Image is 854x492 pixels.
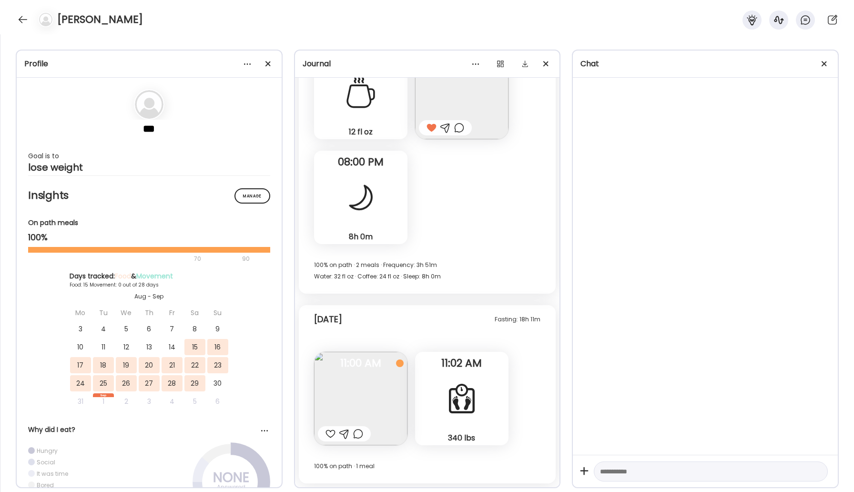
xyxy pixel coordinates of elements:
[419,433,505,443] div: 340 lbs
[37,458,55,466] div: Social
[207,393,228,410] div: 6
[116,375,137,391] div: 26
[162,357,183,373] div: 21
[162,321,183,337] div: 7
[116,357,137,373] div: 19
[184,375,205,391] div: 29
[24,58,274,70] div: Profile
[241,253,251,265] div: 90
[28,218,270,228] div: On path meals
[234,188,270,204] div: Manage
[139,393,160,410] div: 3
[93,339,114,355] div: 11
[93,305,114,321] div: Tu
[116,321,137,337] div: 5
[314,359,407,368] span: 11:00 AM
[28,162,270,173] div: lose weight
[314,314,342,325] div: [DATE]
[318,127,404,137] div: 12 fl oz
[28,253,239,265] div: 70
[207,357,228,373] div: 23
[318,232,404,242] div: 8h 0m
[184,393,205,410] div: 5
[162,393,183,410] div: 4
[139,339,160,355] div: 13
[70,393,91,410] div: 31
[580,58,830,70] div: Chat
[70,321,91,337] div: 3
[70,281,229,288] div: Food: 15 Movement: 0 out of 28 days
[162,305,183,321] div: Fr
[70,339,91,355] div: 10
[207,472,255,483] div: NONE
[162,375,183,391] div: 28
[37,481,54,489] div: Bored
[93,393,114,410] div: 1
[37,447,58,455] div: Hungry
[135,90,163,119] img: bg-avatar-default.svg
[139,375,160,391] div: 27
[184,321,205,337] div: 8
[28,425,270,435] div: Why did I eat?
[314,259,541,282] div: 100% on path · 2 meals · Frequency: 3h 51m Water: 32 fl oz · Coffee: 24 fl oz · Sleep: 8h 0m
[184,357,205,373] div: 22
[139,305,160,321] div: Th
[37,470,68,478] div: It was time
[207,339,228,355] div: 16
[70,357,91,373] div: 17
[207,375,228,391] div: 30
[39,13,52,26] img: bg-avatar-default.svg
[93,393,114,397] div: Sep
[415,46,508,139] img: images%2FMmnsg9FMMIdfUg6NitmvFa1XKOJ3%2FfzaOqrlLkDSPCeDvXp7D%2F0dKZAI3AYdYkRcaTtVtE_240
[70,271,229,281] div: Days tracked: &
[70,305,91,321] div: Mo
[303,58,552,70] div: Journal
[28,188,270,203] h2: Insights
[93,357,114,373] div: 18
[93,321,114,337] div: 4
[207,305,228,321] div: Su
[162,339,183,355] div: 14
[415,359,508,368] span: 11:02 AM
[314,158,407,166] span: 08:00 PM
[139,357,160,373] div: 20
[184,305,205,321] div: Sa
[207,321,228,337] div: 9
[115,271,131,281] span: Food
[57,12,143,27] h4: [PERSON_NAME]
[70,375,91,391] div: 24
[28,150,270,162] div: Goal is to
[116,393,137,410] div: 2
[116,339,137,355] div: 12
[495,314,540,325] div: Fasting: 18h 11m
[139,321,160,337] div: 6
[28,232,270,243] div: 100%
[136,271,173,281] span: Movement
[314,352,407,445] img: images%2FMmnsg9FMMIdfUg6NitmvFa1XKOJ3%2FgdzbXCTj7MYwpmM3J9J9%2FTSfZA0ND4TdjlaW0GGxQ_240
[93,375,114,391] div: 25
[314,461,541,472] div: 100% on path · 1 meal
[116,305,137,321] div: We
[70,292,229,301] div: Aug - Sep
[184,339,205,355] div: 15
